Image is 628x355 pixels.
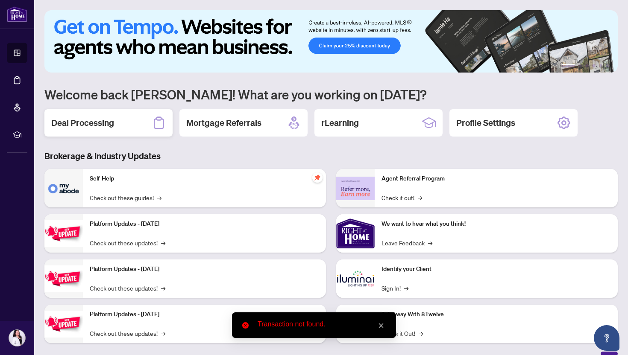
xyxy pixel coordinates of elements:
[242,322,249,329] span: close-circle
[90,174,319,183] p: Self-Help
[381,174,611,183] p: Agent Referral Program
[44,86,618,102] h1: Welcome back [PERSON_NAME]! What are you working on [DATE]?
[336,214,375,253] img: We want to hear what you think!
[456,117,515,129] h2: Profile Settings
[186,117,261,129] h2: Mortgage Referrals
[578,64,582,67] button: 2
[321,117,359,129] h2: rLearning
[161,238,165,247] span: →
[90,219,319,229] p: Platform Updates - [DATE]
[592,64,596,67] button: 4
[336,305,375,343] img: Sail Away With 8Twelve
[336,259,375,298] img: Identify your Client
[381,329,423,338] a: Check it Out!→
[561,64,575,67] button: 1
[418,193,422,202] span: →
[312,172,323,183] span: pushpin
[599,64,602,67] button: 5
[161,283,165,293] span: →
[428,238,432,247] span: →
[90,265,319,274] p: Platform Updates - [DATE]
[90,310,319,319] p: Platform Updates - [DATE]
[336,177,375,200] img: Agent Referral Program
[157,193,161,202] span: →
[90,238,165,247] a: Check out these updates!→
[44,169,83,207] img: Self-Help
[606,64,609,67] button: 6
[90,329,165,338] a: Check out these updates!→
[378,323,384,329] span: close
[376,321,386,330] a: Close
[594,325,619,351] button: Open asap
[404,283,408,293] span: →
[419,329,423,338] span: →
[44,10,618,73] img: Slide 0
[381,219,611,229] p: We want to hear what you think!
[258,319,386,329] div: Transaction not found.
[381,310,611,319] p: Sail Away With 8Twelve
[381,193,422,202] a: Check it out!→
[44,311,83,338] img: Platform Updates - June 23, 2025
[44,220,83,247] img: Platform Updates - July 21, 2025
[90,283,165,293] a: Check out these updates!→
[381,283,408,293] a: Sign In!→
[381,265,611,274] p: Identify your Client
[161,329,165,338] span: →
[44,150,618,162] h3: Brokerage & Industry Updates
[7,6,27,22] img: logo
[44,265,83,292] img: Platform Updates - July 8, 2025
[585,64,589,67] button: 3
[90,193,161,202] a: Check out these guides!→
[381,238,432,247] a: Leave Feedback→
[9,330,25,346] img: Profile Icon
[51,117,114,129] h2: Deal Processing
